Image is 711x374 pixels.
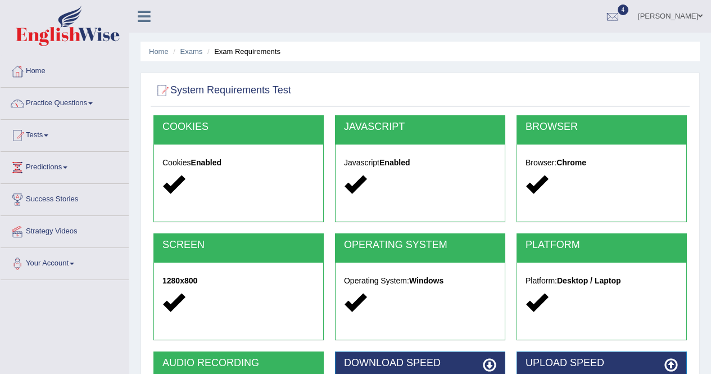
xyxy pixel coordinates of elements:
[344,277,496,285] h5: Operating System:
[556,158,586,167] strong: Chrome
[526,240,678,251] h2: PLATFORM
[1,56,129,84] a: Home
[344,159,496,167] h5: Javascript
[162,121,315,133] h2: COOKIES
[526,159,678,167] h5: Browser:
[557,276,621,285] strong: Desktop / Laptop
[1,88,129,116] a: Practice Questions
[191,158,221,167] strong: Enabled
[1,216,129,244] a: Strategy Videos
[1,152,129,180] a: Predictions
[1,184,129,212] a: Success Stories
[526,121,678,133] h2: BROWSER
[180,47,203,56] a: Exams
[205,46,280,57] li: Exam Requirements
[344,121,496,133] h2: JAVASCRIPT
[153,82,291,99] h2: System Requirements Test
[162,358,315,369] h2: AUDIO RECORDING
[379,158,410,167] strong: Enabled
[409,276,443,285] strong: Windows
[344,358,496,369] h2: DOWNLOAD SPEED
[1,120,129,148] a: Tests
[526,277,678,285] h5: Platform:
[162,159,315,167] h5: Cookies
[162,276,197,285] strong: 1280x800
[526,358,678,369] h2: UPLOAD SPEED
[162,240,315,251] h2: SCREEN
[618,4,629,15] span: 4
[344,240,496,251] h2: OPERATING SYSTEM
[149,47,169,56] a: Home
[1,248,129,276] a: Your Account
